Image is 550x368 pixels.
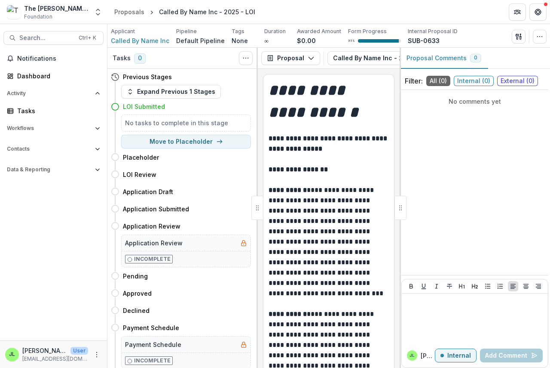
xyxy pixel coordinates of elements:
[111,6,259,18] nav: breadcrumb
[483,281,493,291] button: Bullet List
[92,349,102,360] button: More
[123,323,179,332] h4: Payment Schedule
[297,36,316,45] p: $0.00
[3,87,104,100] button: Open Activity
[92,3,104,21] button: Open entity switcher
[421,351,435,360] p: [PERSON_NAME] L
[121,85,221,99] button: Expand Previous 1 Stages
[134,53,146,64] span: 0
[111,36,169,45] a: Called By Name Inc
[125,238,183,247] h5: Application Review
[521,281,531,291] button: Align Center
[121,135,251,148] button: Move to Placeholder
[3,142,104,156] button: Open Contacts
[19,34,73,42] span: Search...
[497,76,538,86] span: External ( 0 )
[529,3,547,21] button: Get Help
[7,5,21,19] img: The Bolick Foundation
[123,204,189,213] h4: Application Submitted
[3,104,104,118] a: Tasks
[509,3,526,21] button: Partners
[134,255,171,263] p: Incomplete
[327,51,457,65] button: Called By Name Inc - 2025 - LOI
[9,352,15,357] div: Joye Lane
[470,281,480,291] button: Heading 2
[408,28,458,35] p: Internal Proposal ID
[123,102,165,111] h4: LOI Submitted
[405,76,423,86] p: Filter:
[111,28,135,35] p: Applicant
[409,353,415,358] div: Joye Lane
[113,55,131,62] h3: Tasks
[123,289,152,298] h4: Approved
[3,31,104,45] button: Search...
[474,55,477,61] span: 0
[24,13,52,21] span: Foundation
[264,28,286,35] p: Duration
[22,346,67,355] p: [PERSON_NAME]
[232,36,248,45] p: None
[123,170,156,179] h4: LOI Review
[176,36,225,45] p: Default Pipeline
[297,28,341,35] p: Awarded Amount
[239,51,253,65] button: Toggle View Cancelled Tasks
[348,38,354,44] p: 95 %
[457,281,467,291] button: Heading 1
[134,357,171,365] p: Incomplete
[123,306,150,315] h4: Declined
[176,28,197,35] p: Pipeline
[454,76,494,86] span: Internal ( 0 )
[7,90,92,96] span: Activity
[125,340,181,349] h5: Payment Schedule
[447,352,471,359] p: Internal
[111,6,148,18] a: Proposals
[7,146,92,152] span: Contacts
[508,281,518,291] button: Align Left
[3,163,104,176] button: Open Data & Reporting
[123,222,180,231] h4: Application Review
[426,76,450,86] span: All ( 0 )
[3,121,104,135] button: Open Workflows
[159,7,255,16] div: Called By Name Inc - 2025 - LOI
[123,72,172,81] h4: Previous Stages
[123,187,173,196] h4: Application Draft
[7,167,92,173] span: Data & Reporting
[123,272,148,281] h4: Pending
[405,97,545,106] p: No comments yet
[435,349,477,362] button: Internal
[24,4,89,13] div: The [PERSON_NAME] Foundation
[17,106,97,115] div: Tasks
[480,349,543,362] button: Add Comment
[70,347,88,355] p: User
[406,281,416,291] button: Bold
[348,28,387,35] p: Form Progress
[232,28,244,35] p: Tags
[17,55,100,62] span: Notifications
[419,281,429,291] button: Underline
[400,48,488,69] button: Proposal Comments
[77,33,98,43] div: Ctrl + K
[123,153,159,162] h4: Placeholder
[408,36,440,45] p: SUB-0633
[17,71,97,80] div: Dashboard
[3,52,104,65] button: Notifications
[495,281,505,291] button: Ordered List
[125,118,247,127] h5: No tasks to complete in this stage
[533,281,544,291] button: Align Right
[264,36,269,45] p: ∞
[3,69,104,83] a: Dashboard
[114,7,144,16] div: Proposals
[444,281,455,291] button: Strike
[431,281,442,291] button: Italicize
[261,51,320,65] button: Proposal
[22,355,88,363] p: [EMAIL_ADDRESS][DOMAIN_NAME]
[7,125,92,131] span: Workflows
